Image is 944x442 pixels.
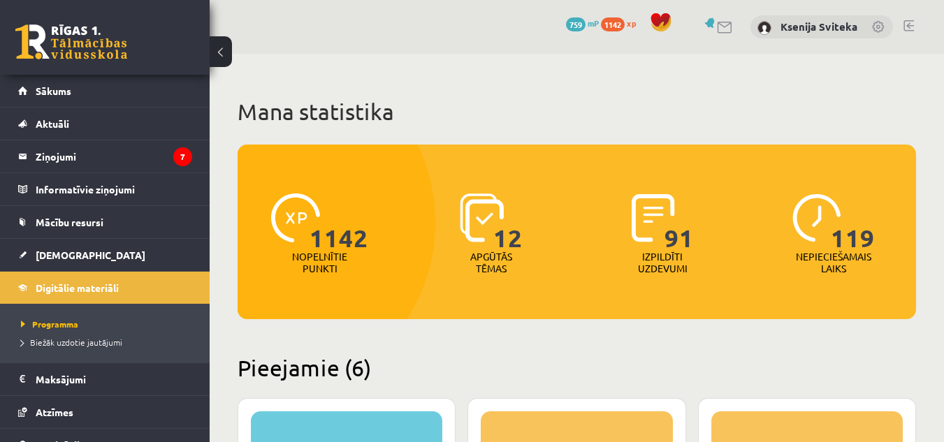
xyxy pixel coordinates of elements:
legend: Ziņojumi [36,140,192,172]
a: Atzīmes [18,396,192,428]
a: Ziņojumi7 [18,140,192,172]
span: 12 [493,193,523,251]
a: Informatīvie ziņojumi [18,173,192,205]
span: 119 [831,193,875,251]
span: mP [588,17,599,29]
a: Sākums [18,75,192,107]
span: Mācību resursi [36,216,103,228]
a: 1142 xp [601,17,643,29]
p: Izpildīti uzdevumi [635,251,690,274]
span: xp [627,17,636,29]
span: 1142 [601,17,625,31]
legend: Informatīvie ziņojumi [36,173,192,205]
h1: Mana statistika [238,98,916,126]
p: Apgūtās tēmas [464,251,518,274]
span: Atzīmes [36,406,73,418]
a: Aktuāli [18,108,192,140]
span: 1142 [310,193,368,251]
a: Rīgas 1. Tālmācības vidusskola [15,24,127,59]
a: Maksājumi [18,363,192,395]
h2: Pieejamie (6) [238,354,916,381]
span: Digitālie materiāli [36,281,119,294]
i: 7 [173,147,192,166]
span: 759 [566,17,586,31]
span: Biežāk uzdotie jautājumi [21,337,122,348]
a: Digitālie materiāli [18,272,192,304]
p: Nopelnītie punkti [292,251,347,274]
img: icon-xp-0682a9bc20223a9ccc6f5883a126b849a74cddfe5390d2b41b4391c66f2066e7.svg [271,193,320,242]
span: Sākums [36,84,71,97]
a: [DEMOGRAPHIC_DATA] [18,239,192,271]
a: Biežāk uzdotie jautājumi [21,336,196,348]
span: Programma [21,318,78,330]
a: Ksenija Sviteka [780,20,857,34]
p: Nepieciešamais laiks [796,251,871,274]
a: Programma [21,318,196,330]
img: icon-learned-topics-4a711ccc23c960034f471b6e78daf4a3bad4a20eaf4de84257b87e66633f6470.svg [460,193,504,242]
a: Mācību resursi [18,206,192,238]
span: Aktuāli [36,117,69,130]
span: [DEMOGRAPHIC_DATA] [36,249,145,261]
img: icon-clock-7be60019b62300814b6bd22b8e044499b485619524d84068768e800edab66f18.svg [792,193,841,242]
span: 91 [665,193,694,251]
a: 759 mP [566,17,599,29]
img: icon-completed-tasks-ad58ae20a441b2904462921112bc710f1caf180af7a3daa7317a5a94f2d26646.svg [632,193,675,242]
img: Ksenija Sviteka [757,21,771,35]
legend: Maksājumi [36,363,192,395]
